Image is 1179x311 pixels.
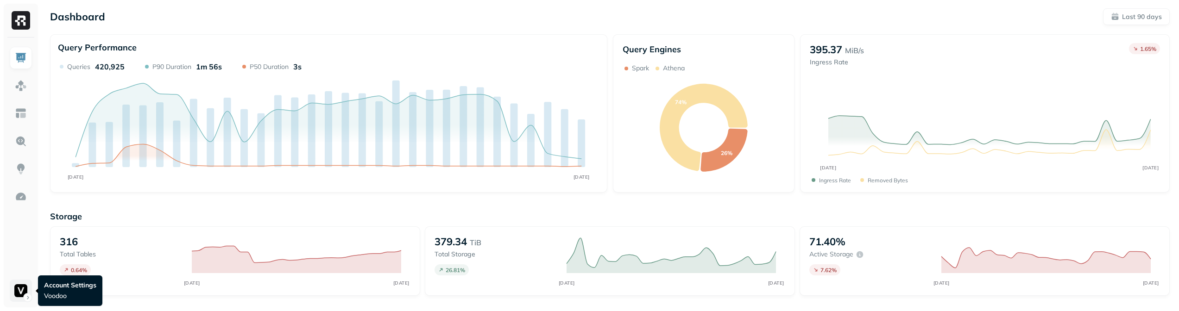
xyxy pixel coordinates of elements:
p: 0.64 % [71,267,87,274]
img: Insights [15,163,27,175]
p: TiB [470,237,481,248]
p: Ingress Rate [810,58,864,67]
tspan: [DATE] [820,165,837,170]
p: 420,925 [95,62,125,71]
p: MiB/s [845,45,864,56]
p: Ingress Rate [819,177,851,184]
tspan: [DATE] [1142,280,1159,286]
p: Spark [632,64,649,73]
p: 7.62 % [820,267,837,274]
text: 26% [721,150,732,157]
p: Query Engines [623,44,785,55]
p: 1.65 % [1140,45,1156,52]
img: Optimization [15,191,27,203]
img: Dashboard [15,52,27,64]
p: 395.37 [810,43,842,56]
p: Total storage [435,250,557,259]
p: Queries [67,62,90,71]
tspan: [DATE] [933,280,949,286]
p: P50 Duration [250,62,289,71]
p: Removed bytes [868,177,908,184]
img: Assets [15,80,27,92]
button: Last 90 days [1103,8,1170,25]
tspan: [DATE] [1143,165,1159,170]
img: Query Explorer [15,135,27,147]
tspan: [DATE] [574,174,590,180]
p: 379.34 [435,235,467,248]
img: Ryft [12,11,30,30]
tspan: [DATE] [768,280,784,286]
tspan: [DATE] [183,280,200,286]
img: Asset Explorer [15,107,27,119]
p: Last 90 days [1122,12,1162,21]
p: Storage [50,211,1170,222]
p: Dashboard [50,10,105,23]
p: 3s [293,62,302,71]
p: 26.81 % [446,267,465,274]
p: Voodoo [44,292,96,300]
tspan: [DATE] [68,174,84,180]
tspan: [DATE] [558,280,574,286]
p: Total tables [60,250,183,259]
img: Voodoo [14,284,27,297]
p: Query Performance [58,42,137,53]
text: 74% [675,99,687,106]
p: Account Settings [44,281,96,290]
tspan: [DATE] [393,280,409,286]
p: 1m 56s [196,62,222,71]
p: Active storage [809,250,853,259]
p: 316 [60,235,78,248]
p: P90 Duration [152,62,191,71]
p: Athena [663,64,685,73]
p: 71.40% [809,235,845,248]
